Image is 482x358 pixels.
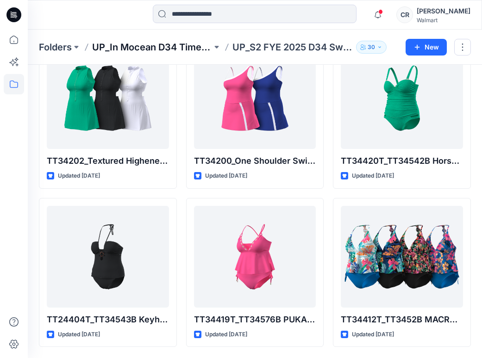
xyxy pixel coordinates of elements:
div: CR [396,6,413,23]
p: 30 [368,42,375,52]
div: [PERSON_NAME] [417,6,470,17]
p: Updated [DATE] [352,171,394,181]
p: TT34200_One Shoulder Swim Dress [194,154,316,167]
button: 30 [356,41,387,54]
a: TT34412T_TT3452B MACRAME TANKINI SIDETIE BIKINI [341,206,463,308]
p: Updated [DATE] [58,330,100,339]
p: Updated [DATE] [205,330,247,339]
p: TT34412T_TT3452B MACRAME TANKINI SIDETIE BIKINI [341,313,463,326]
p: TT34202_Textured Higheneck Swim Dress_Zig-Zag [47,154,169,167]
a: TT34202_Textured Higheneck Swim Dress_Zig-Zag [47,47,169,149]
a: UP_In Mocean D34 Time & Tru Swim [92,41,212,54]
a: TT34420T_TT34542B Horseshoe Ring Shirred Tankini Strappy Midrise Bottom [341,47,463,149]
a: TT34419T_TT34576B PUKA SHELL TANKINI HIGHWAIST SCRUNCH BOTTOM [194,206,316,308]
p: UP_S2 FYE 2025 D34 Swim Time & True InMocean [232,41,352,54]
a: TT24404T_TT34543B Keyhole tankini with high leg cheeky ring bottom [47,206,169,308]
a: TT34200_One Shoulder Swim Dress [194,47,316,149]
p: TT34420T_TT34542B Horseshoe Ring Shirred Tankini Strappy Midrise Bottom [341,154,463,167]
a: Folders [39,41,72,54]
p: TT24404T_TT34543B Keyhole tankini with high leg cheeky ring bottom [47,313,169,326]
p: Updated [DATE] [352,330,394,339]
p: Updated [DATE] [205,171,247,181]
p: Updated [DATE] [58,171,100,181]
div: Walmart [417,17,470,24]
button: New [406,39,447,56]
p: TT34419T_TT34576B PUKA SHELL TANKINI HIGHWAIST SCRUNCH BOTTOM [194,313,316,326]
